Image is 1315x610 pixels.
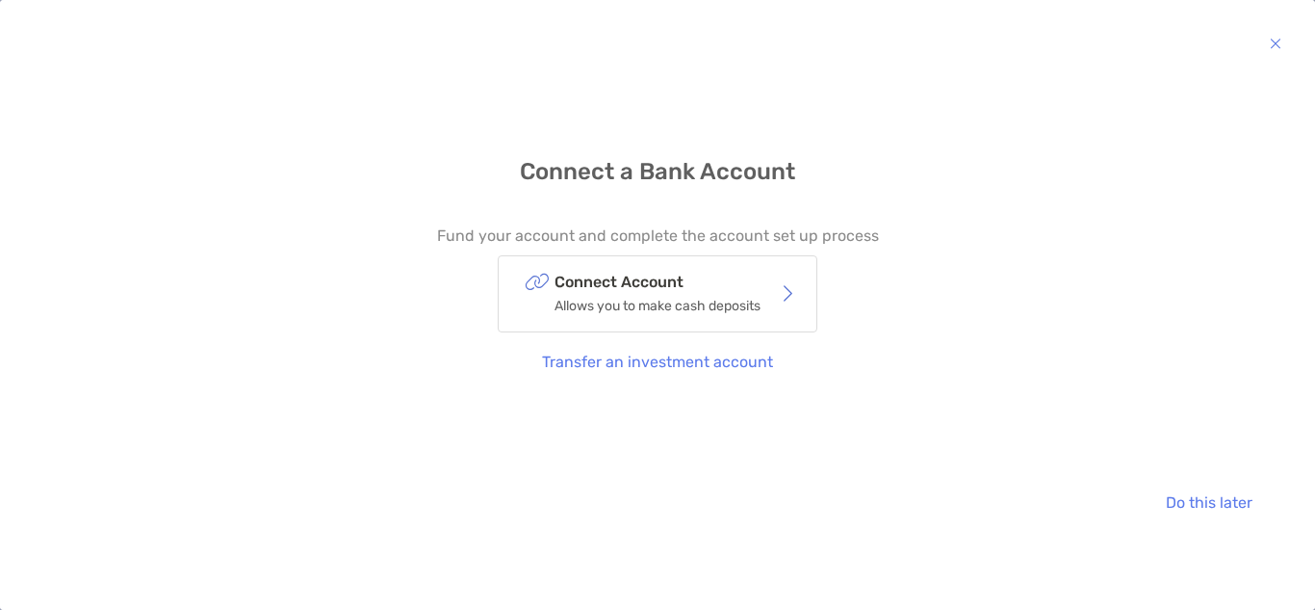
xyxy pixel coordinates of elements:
[437,224,879,248] p: Fund your account and complete the account set up process
[554,270,761,294] p: Connect Account
[554,294,761,318] p: Allows you to make cash deposits
[1270,32,1281,55] img: button icon
[1150,481,1267,523] button: Do this later
[520,158,795,186] h4: Connect a Bank Account
[528,340,788,383] button: Transfer an investment account
[498,255,817,332] button: Connect AccountAllows you to make cash deposits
